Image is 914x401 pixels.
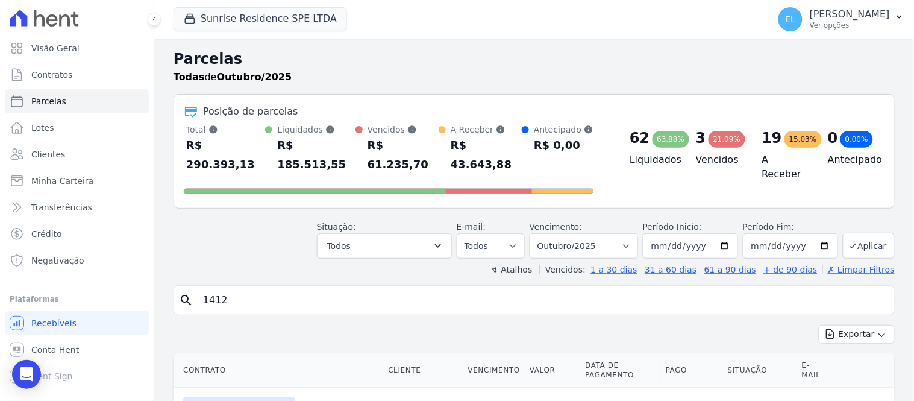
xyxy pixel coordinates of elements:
[31,201,92,213] span: Transferências
[810,21,890,30] p: Ver opções
[31,69,72,81] span: Contratos
[12,360,41,389] div: Open Intercom Messenger
[5,36,149,60] a: Visão Geral
[451,136,522,174] div: R$ 43.643,88
[179,293,193,308] i: search
[534,136,593,155] div: R$ 0,00
[843,233,895,259] button: Aplicar
[653,131,690,148] div: 63,88%
[723,353,797,388] th: Situação
[743,221,838,233] label: Período Fim:
[491,265,532,274] label: ↯ Atalhos
[317,233,452,259] button: Todos
[31,148,65,160] span: Clientes
[463,353,525,388] th: Vencimento
[368,124,439,136] div: Vencidos
[5,195,149,219] a: Transferências
[327,239,351,253] span: Todos
[5,248,149,273] a: Negativação
[5,63,149,87] a: Contratos
[661,353,723,388] th: Pago
[630,128,650,148] div: 62
[786,15,796,24] span: EL
[31,254,84,267] span: Negativação
[525,353,580,388] th: Valor
[764,265,818,274] a: + de 90 dias
[31,95,66,107] span: Parcelas
[383,353,463,388] th: Cliente
[451,124,522,136] div: A Receber
[174,71,205,83] strong: Todas
[762,153,809,182] h4: A Receber
[643,222,702,232] label: Período Inicío:
[186,136,265,174] div: R$ 290.393,13
[534,124,593,136] div: Antecipado
[709,131,746,148] div: 21,09%
[31,228,62,240] span: Crédito
[5,89,149,113] a: Parcelas
[5,311,149,335] a: Recebíveis
[840,131,873,148] div: 0,00%
[580,353,661,388] th: Data de Pagamento
[31,344,79,356] span: Conta Hent
[5,169,149,193] a: Minha Carteira
[828,153,875,167] h4: Antecipado
[696,153,743,167] h4: Vencidos
[5,142,149,166] a: Clientes
[174,7,347,30] button: Sunrise Residence SPE LTDA
[762,128,782,148] div: 19
[31,42,80,54] span: Visão Geral
[457,222,486,232] label: E-mail:
[630,153,677,167] h4: Liquidados
[822,265,895,274] a: ✗ Limpar Filtros
[277,124,355,136] div: Liquidados
[196,288,889,312] input: Buscar por nome do lote ou do cliente
[5,222,149,246] a: Crédito
[174,70,292,84] p: de
[10,292,144,306] div: Plataformas
[704,265,756,274] a: 61 a 90 dias
[317,222,356,232] label: Situação:
[769,2,914,36] button: EL [PERSON_NAME] Ver opções
[819,325,895,344] button: Exportar
[368,136,439,174] div: R$ 61.235,70
[174,48,895,70] h2: Parcelas
[5,338,149,362] a: Conta Hent
[645,265,696,274] a: 31 a 60 dias
[203,104,298,119] div: Posição de parcelas
[810,8,890,21] p: [PERSON_NAME]
[696,128,706,148] div: 3
[530,222,582,232] label: Vencimento:
[591,265,637,274] a: 1 a 30 dias
[5,116,149,140] a: Lotes
[540,265,586,274] label: Vencidos:
[174,353,383,388] th: Contrato
[31,317,77,329] span: Recebíveis
[828,128,838,148] div: 0
[31,122,54,134] span: Lotes
[797,353,833,388] th: E-mail
[217,71,292,83] strong: Outubro/2025
[186,124,265,136] div: Total
[784,131,822,148] div: 15,03%
[277,136,355,174] div: R$ 185.513,55
[31,175,93,187] span: Minha Carteira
